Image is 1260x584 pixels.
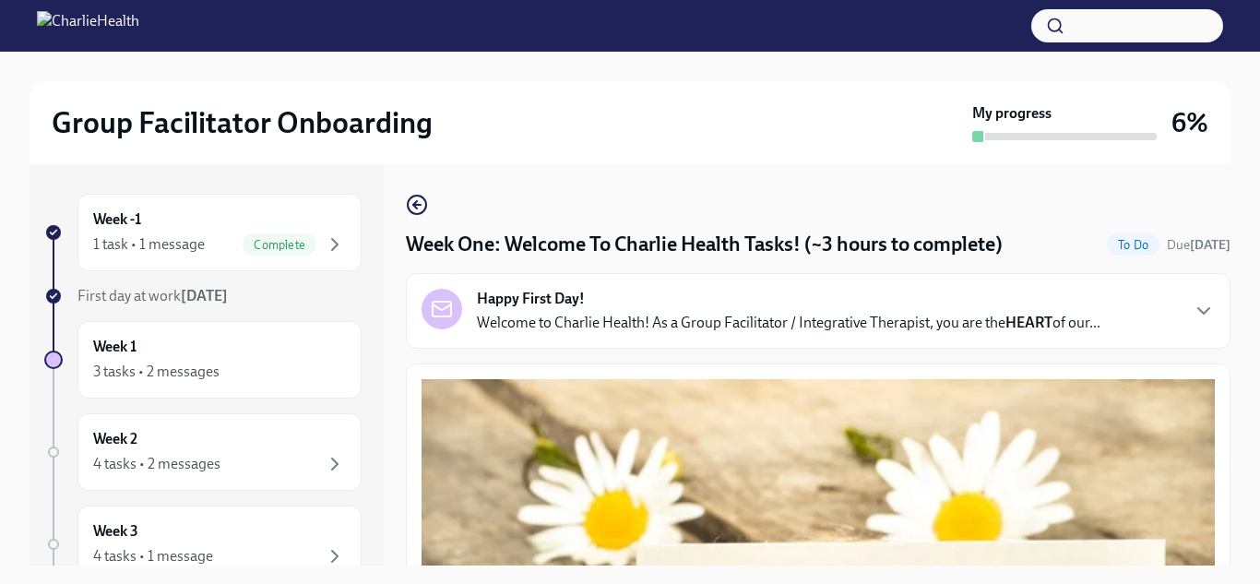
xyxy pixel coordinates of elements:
strong: Happy First Day! [477,289,585,309]
h6: Week -1 [93,209,141,230]
img: CharlieHealth [37,11,139,41]
a: First day at work[DATE] [44,286,362,306]
a: Week 34 tasks • 1 message [44,506,362,583]
h2: Group Facilitator Onboarding [52,104,433,141]
span: To Do [1107,238,1159,252]
strong: HEART [1005,314,1052,331]
span: September 29th, 2025 10:00 [1167,236,1230,254]
a: Week 13 tasks • 2 messages [44,321,362,399]
span: Due [1167,237,1230,253]
strong: [DATE] [181,287,228,304]
strong: [DATE] [1190,237,1230,253]
h3: 6% [1171,106,1208,139]
div: 1 task • 1 message [93,234,205,255]
a: Week 24 tasks • 2 messages [44,413,362,491]
h6: Week 3 [93,521,138,542]
p: Welcome to Charlie Health! As a Group Facilitator / Integrative Therapist, you are the of our... [477,313,1100,333]
div: 4 tasks • 1 message [93,546,213,566]
div: 4 tasks • 2 messages [93,454,220,474]
h6: Week 1 [93,337,137,357]
span: First day at work [77,287,228,304]
h4: Week One: Welcome To Charlie Health Tasks! (~3 hours to complete) [406,231,1003,258]
div: 3 tasks • 2 messages [93,362,220,382]
h6: Week 2 [93,429,137,449]
strong: My progress [972,103,1052,124]
a: Week -11 task • 1 messageComplete [44,194,362,271]
span: Complete [243,238,316,252]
